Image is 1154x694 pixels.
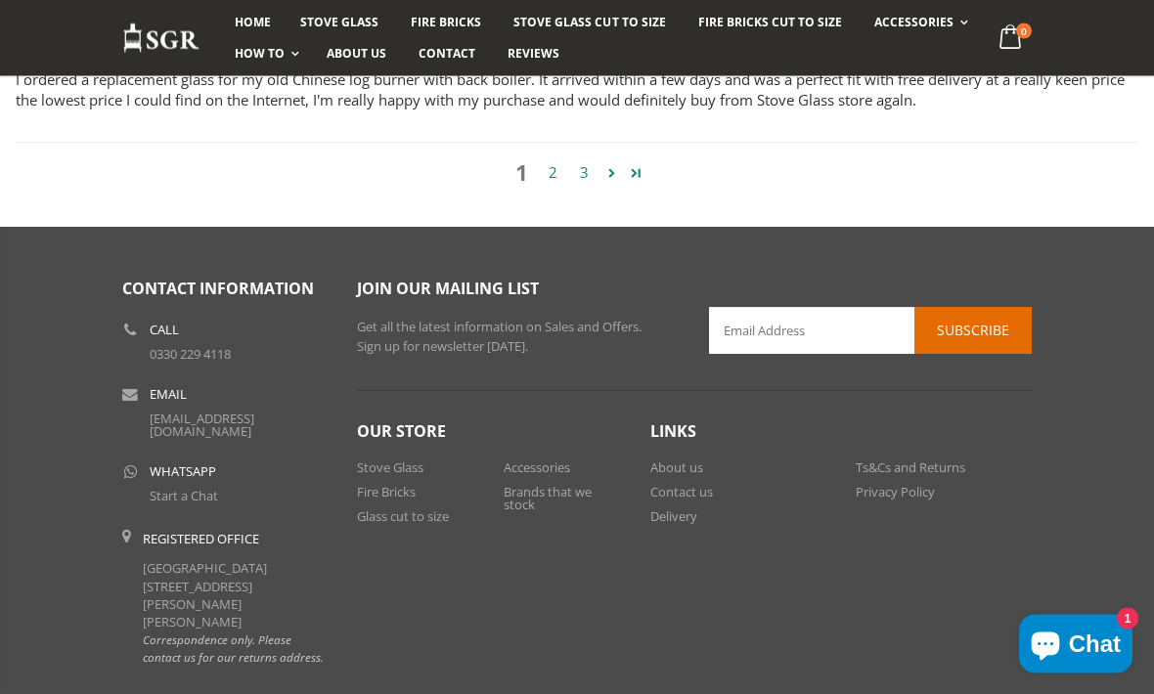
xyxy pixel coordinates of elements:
[143,531,259,548] b: Registered Office
[122,279,314,300] span: Contact Information
[650,484,713,501] a: Contact us
[1016,23,1032,39] span: 0
[357,279,539,300] span: Join our mailing list
[300,14,378,30] span: Stove Glass
[286,7,393,38] a: Stove Glass
[235,45,285,62] span: How To
[357,508,449,526] a: Glass cut to size
[419,45,475,62] span: Contact
[874,14,954,30] span: Accessories
[396,7,496,38] a: Fire Bricks
[357,421,446,443] span: Our Store
[150,389,187,402] b: Email
[404,38,490,69] a: Contact
[143,531,328,667] div: [GEOGRAPHIC_DATA] [STREET_ADDRESS][PERSON_NAME][PERSON_NAME]
[914,308,1032,355] button: Subscribe
[504,484,592,514] a: Brands that we stock
[150,325,179,337] b: Call
[150,346,231,364] a: 0330 229 4118
[709,308,1032,355] input: Email Address
[150,411,254,441] a: [EMAIL_ADDRESS][DOMAIN_NAME]
[599,162,624,186] a: Page 2
[499,7,680,38] a: Stove Glass Cut To Size
[312,38,401,69] a: About us
[357,459,423,477] a: Stove Glass
[411,14,481,30] span: Fire Bricks
[650,508,697,526] a: Delivery
[650,421,696,443] span: Links
[357,319,680,357] p: Get all the latest information on Sales and Offers. Sign up for newsletter [DATE].
[327,45,386,62] span: About us
[860,7,978,38] a: Accessories
[856,459,965,477] a: Ts&Cs and Returns
[684,7,857,38] a: Fire Bricks Cut To Size
[856,484,935,501] a: Privacy Policy
[568,162,599,185] a: Page 3
[504,459,570,477] a: Accessories
[1013,615,1138,678] inbox-online-store-chat: Shopify online store chat
[650,459,703,477] a: About us
[357,484,416,501] a: Fire Bricks
[150,466,216,479] b: WhatsApp
[992,20,1032,58] a: 0
[508,45,559,62] span: Reviews
[513,14,665,30] span: Stove Glass Cut To Size
[624,162,648,186] a: Page 3
[698,14,842,30] span: Fire Bricks Cut To Size
[16,70,1138,111] p: I ordered a replacement glass for my old Chinese log burner with back boiler. It arrived within a...
[143,632,324,666] em: Correspondence only. Please contact us for our returns address.
[537,162,568,185] a: Page 2
[150,488,218,505] a: Start a Chat
[235,14,271,30] span: Home
[122,22,200,55] img: Stove Glass Replacement
[220,38,309,69] a: How To
[220,7,286,38] a: Home
[493,38,574,69] a: Reviews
